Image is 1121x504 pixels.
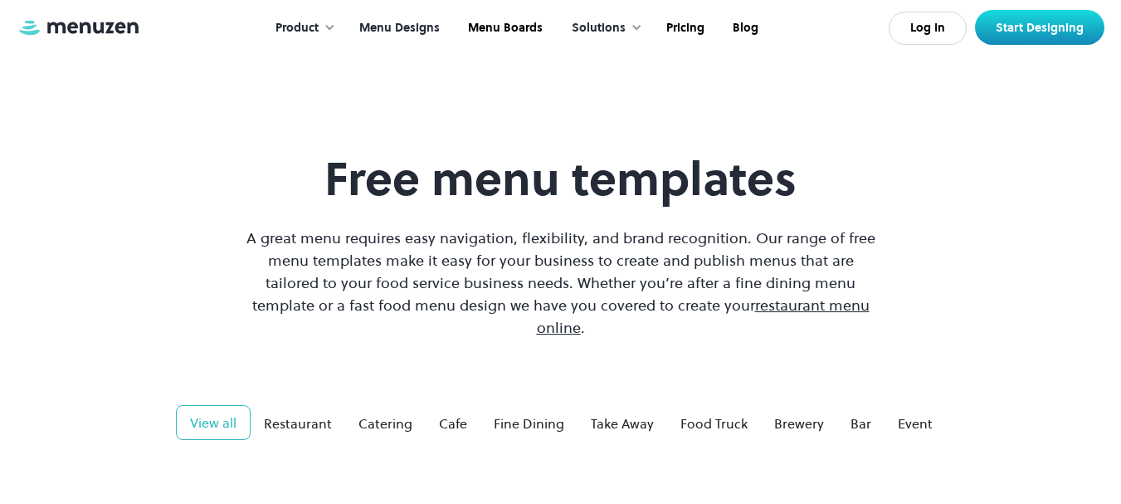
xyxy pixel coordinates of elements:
[439,413,467,433] div: Cafe
[275,19,319,37] div: Product
[774,413,824,433] div: Brewery
[190,413,236,433] div: View all
[591,413,654,433] div: Take Away
[494,413,564,433] div: Fine Dining
[452,2,555,54] a: Menu Boards
[651,2,717,54] a: Pricing
[344,2,452,54] a: Menu Designs
[242,227,880,339] p: A great menu requires easy navigation, flexibility, and brand recognition. Our range of free menu...
[975,10,1104,45] a: Start Designing
[850,413,871,433] div: Bar
[555,2,651,54] div: Solutions
[242,151,880,207] h1: Free menu templates
[259,2,344,54] div: Product
[717,2,771,54] a: Blog
[264,413,332,433] div: Restaurant
[898,413,933,433] div: Event
[358,413,412,433] div: Catering
[572,19,626,37] div: Solutions
[889,12,967,45] a: Log In
[680,413,748,433] div: Food Truck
